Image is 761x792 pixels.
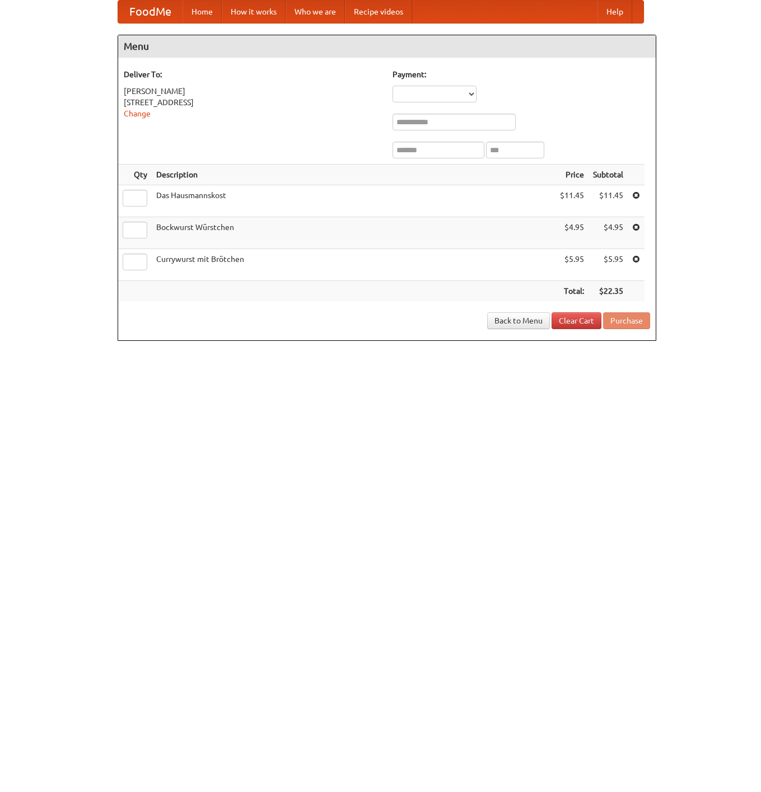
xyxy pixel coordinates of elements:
[555,185,589,217] td: $11.45
[393,69,650,80] h5: Payment:
[487,312,550,329] a: Back to Menu
[152,185,555,217] td: Das Hausmannskost
[589,249,628,281] td: $5.95
[118,165,152,185] th: Qty
[124,86,381,97] div: [PERSON_NAME]
[286,1,345,23] a: Who we are
[118,35,656,58] h4: Menu
[589,217,628,249] td: $4.95
[555,217,589,249] td: $4.95
[555,165,589,185] th: Price
[589,165,628,185] th: Subtotal
[597,1,632,23] a: Help
[152,165,555,185] th: Description
[345,1,412,23] a: Recipe videos
[118,1,183,23] a: FoodMe
[555,249,589,281] td: $5.95
[124,69,381,80] h5: Deliver To:
[589,185,628,217] td: $11.45
[589,281,628,302] th: $22.35
[152,217,555,249] td: Bockwurst Würstchen
[603,312,650,329] button: Purchase
[555,281,589,302] th: Total:
[183,1,222,23] a: Home
[552,312,601,329] a: Clear Cart
[124,97,381,108] div: [STREET_ADDRESS]
[124,109,151,118] a: Change
[152,249,555,281] td: Currywurst mit Brötchen
[222,1,286,23] a: How it works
